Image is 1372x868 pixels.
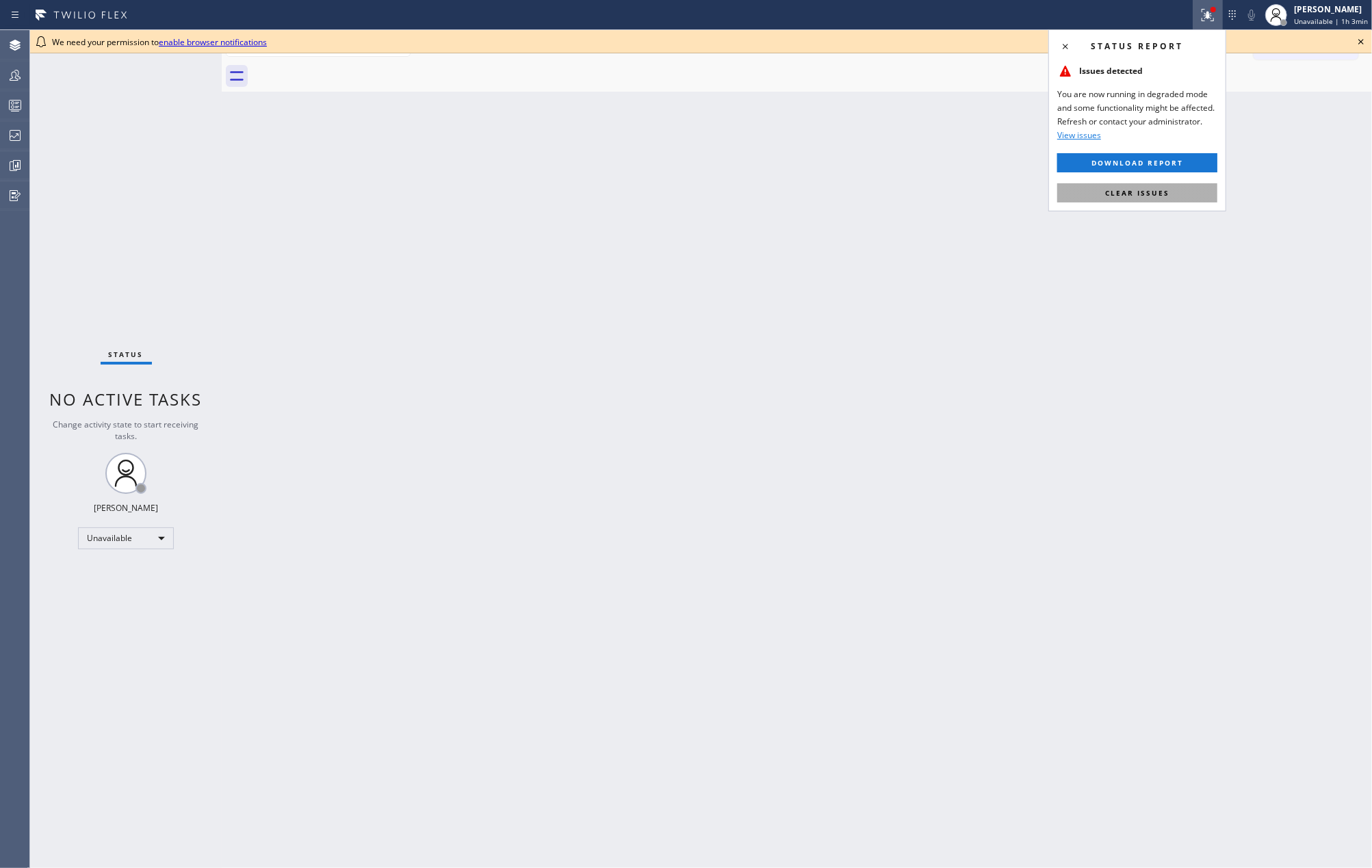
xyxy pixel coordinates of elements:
[78,527,174,549] div: Unavailable
[109,350,144,359] span: Status
[1242,5,1261,25] button: Mute
[50,388,203,410] span: No active tasks
[52,36,267,48] span: We need your permission to
[1294,3,1368,15] div: [PERSON_NAME]
[1294,16,1368,26] span: Unavailable | 1h 3min
[53,419,199,442] span: Change activity state to start receiving tasks.
[159,36,267,48] a: enable browser notifications
[94,502,158,514] div: [PERSON_NAME]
